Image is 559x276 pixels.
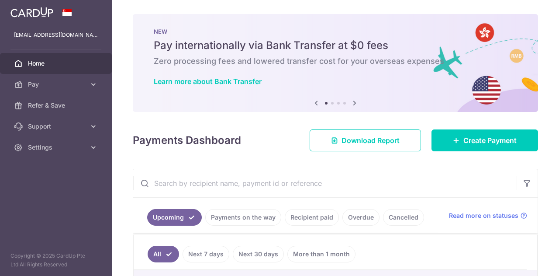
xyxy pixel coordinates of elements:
[449,211,518,220] span: Read more on statuses
[310,129,421,151] a: Download Report
[233,246,284,262] a: Next 30 days
[14,31,98,39] p: [EMAIL_ADDRESS][DOMAIN_NAME]
[28,59,86,68] span: Home
[28,101,86,110] span: Refer & Save
[133,133,241,148] h4: Payments Dashboard
[154,38,517,52] h5: Pay internationally via Bank Transfer at $0 fees
[154,56,517,66] h6: Zero processing fees and lowered transfer cost for your overseas expenses
[28,143,86,152] span: Settings
[28,122,86,131] span: Support
[154,28,517,35] p: NEW
[183,246,229,262] a: Next 7 days
[154,77,262,86] a: Learn more about Bank Transfer
[133,14,538,112] img: Bank transfer banner
[148,246,179,262] a: All
[133,169,517,197] input: Search by recipient name, payment id or reference
[147,209,202,226] a: Upcoming
[463,135,517,146] span: Create Payment
[205,209,281,226] a: Payments on the way
[342,135,400,146] span: Download Report
[342,209,380,226] a: Overdue
[28,80,86,89] span: Pay
[383,209,424,226] a: Cancelled
[10,7,53,17] img: CardUp
[287,246,355,262] a: More than 1 month
[285,209,339,226] a: Recipient paid
[431,129,538,151] a: Create Payment
[449,211,527,220] a: Read more on statuses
